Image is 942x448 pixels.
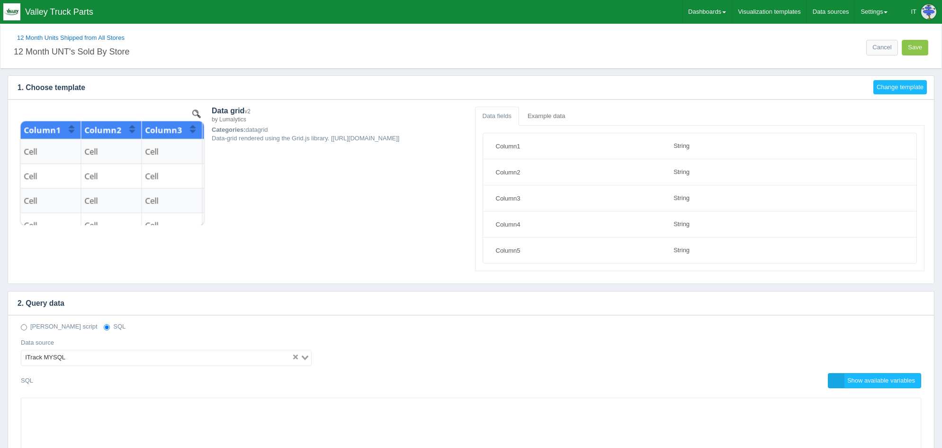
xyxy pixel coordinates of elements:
button: Change template [873,80,927,95]
img: q1blfpkbivjhsugxdrfq.png [3,3,20,20]
small: v2 [244,108,251,115]
div: IT [911,2,916,21]
a: Show available variables [828,373,921,389]
div: Search for option [21,350,312,366]
label: SQL [21,373,33,388]
span: Show available variables [847,377,915,384]
div: datagrid [212,107,467,226]
a: Example data [520,107,573,126]
strong: Categories: [212,126,246,133]
input: Field name [490,164,661,180]
input: Search for option [68,352,290,364]
label: Data source [21,338,54,347]
a: 12 Month Units Shipped from All Stores [14,34,125,41]
h4: 2. Query data [8,292,920,315]
input: Field name [490,216,661,232]
input: Field name [490,138,661,154]
h4: Data grid [212,107,467,123]
input: SQL [104,324,110,330]
input: Field name [490,190,661,206]
input: [PERSON_NAME] script [21,324,27,330]
label: [PERSON_NAME] script [21,322,98,331]
a: Cancel [866,40,897,55]
button: Clear Selected [293,353,298,362]
input: Chart title [14,43,467,59]
img: Profile Picture [921,4,936,19]
a: Data fields [475,107,519,126]
span: ITrack MYSQL [23,352,67,364]
input: Field name [490,242,661,258]
label: SQL [104,322,126,331]
p: Data-grid rendered using the Grid.js library. [[URL][DOMAIN_NAME]] [212,134,467,143]
h4: 1. Choose template [8,76,866,100]
span: Valley Truck Parts [25,7,93,17]
small: by Lumalytics [212,116,246,123]
button: Save [902,40,928,55]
